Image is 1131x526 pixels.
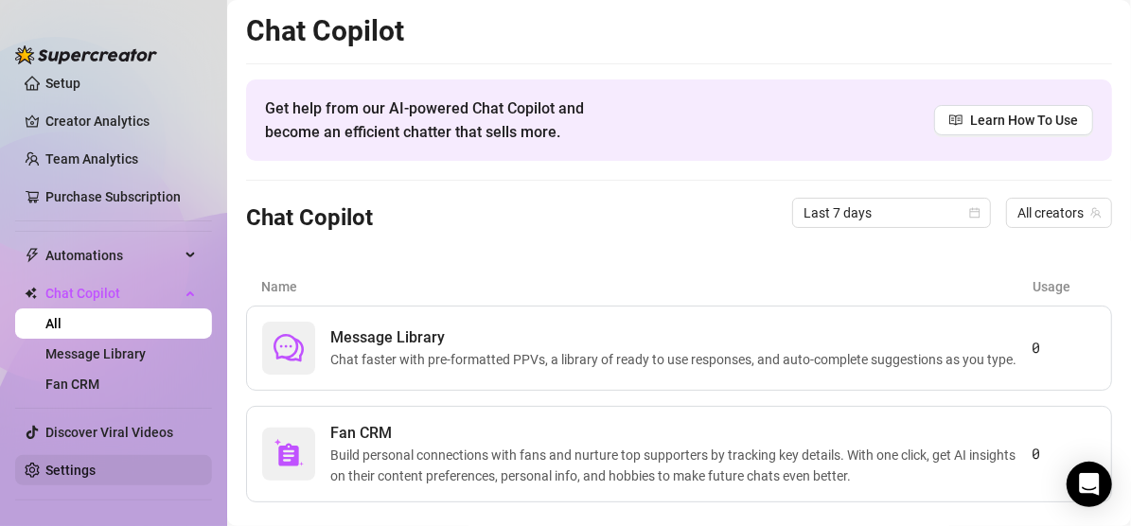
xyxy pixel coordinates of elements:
a: All [45,316,62,331]
article: Name [261,276,1033,297]
span: Build personal connections with fans and nurture top supporters by tracking key details. With one... [330,445,1032,486]
span: Get help from our AI-powered Chat Copilot and become an efficient chatter that sells more. [265,96,629,144]
span: thunderbolt [25,248,40,263]
a: Fan CRM [45,377,99,392]
span: Last 7 days [804,199,980,227]
a: Team Analytics [45,151,138,167]
h3: Chat Copilot [246,203,373,234]
a: Creator Analytics [45,106,197,136]
article: 0 [1032,443,1096,465]
h2: Chat Copilot [246,13,1112,49]
a: Discover Viral Videos [45,425,173,440]
span: comment [274,333,304,363]
span: Message Library [330,326,1024,349]
span: Chat Copilot [45,278,180,308]
a: Message Library [45,346,146,361]
span: read [949,114,963,127]
span: Learn How To Use [970,110,1078,131]
a: Purchase Subscription [45,182,197,212]
img: Chat Copilot [25,287,37,300]
a: Setup [45,76,80,91]
article: 0 [1032,337,1096,359]
span: team [1090,207,1102,219]
img: svg%3e [274,439,304,469]
span: Chat faster with pre-formatted PPVs, a library of ready to use responses, and auto-complete sugge... [330,349,1024,370]
span: All creators [1017,199,1101,227]
a: Learn How To Use [934,105,1093,135]
article: Usage [1033,276,1097,297]
span: calendar [969,207,981,219]
div: Open Intercom Messenger [1067,462,1112,507]
a: Settings [45,463,96,478]
span: Automations [45,240,180,271]
span: Fan CRM [330,422,1032,445]
img: logo-BBDzfeDw.svg [15,45,157,64]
